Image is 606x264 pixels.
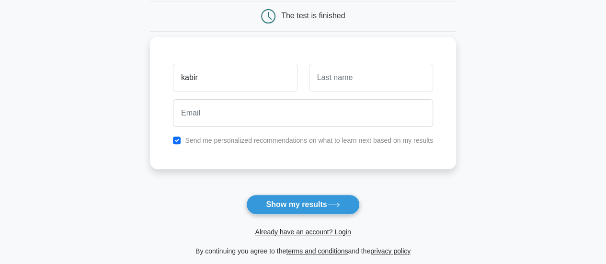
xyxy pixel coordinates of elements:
label: Send me personalized recommendations on what to learn next based on my results [185,137,433,144]
a: Already have an account? Login [255,228,351,236]
button: Show my results [246,195,359,215]
input: Last name [309,64,433,92]
input: First name [173,64,297,92]
div: The test is finished [281,11,345,20]
div: By continuing you agree to the and the [144,245,462,257]
a: privacy policy [370,247,411,255]
a: terms and conditions [286,247,348,255]
input: Email [173,99,433,127]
